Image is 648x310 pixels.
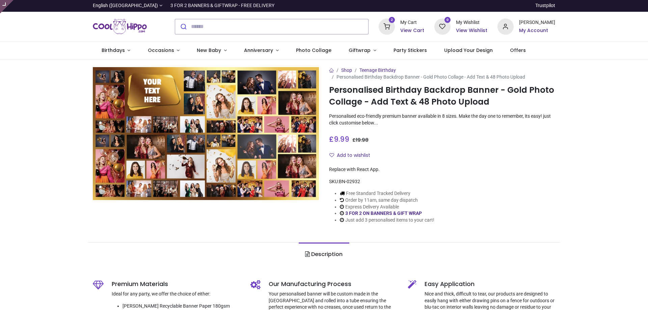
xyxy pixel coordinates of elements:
[519,19,555,26] div: [PERSON_NAME]
[244,47,273,54] span: Anniversary
[336,74,525,80] span: Personalised Birthday Backdrop Banner - Gold Photo Collage - Add Text & 48 Photo Upload
[269,280,398,288] h5: Our Manufacturing Process
[340,42,385,59] a: Giftwrap
[93,17,147,36] img: Cool Hippo
[394,47,427,54] span: Party Stickers
[102,47,125,54] span: Birthdays
[340,217,434,224] li: Just add 3 personalised items to your cart!
[356,137,369,143] span: 19.98
[425,280,555,288] h5: Easy Application
[93,42,139,59] a: Birthdays
[112,291,240,298] p: Ideal for any party, we offer the choice of either:
[329,84,555,108] h1: Personalised Birthday Backdrop Banner - Gold Photo Collage - Add Text & 48 Photo Upload
[535,2,555,9] a: Trustpilot
[434,23,451,29] a: 0
[93,67,319,200] img: Personalised Birthday Backdrop Banner - Gold Photo Collage - Add Text & 48 Photo Upload
[170,2,274,9] div: 3 FOR 2 BANNERS & GIFTWRAP - FREE DELIVERY
[139,42,188,59] a: Occasions
[510,47,526,54] span: Offers
[352,137,369,143] span: £
[444,17,451,23] sup: 0
[329,166,555,173] div: Replace with React App.
[340,197,434,204] li: Order by 11am, same day dispatch
[93,2,162,9] a: English ([GEOGRAPHIC_DATA])
[329,150,376,161] button: Add to wishlistAdd to wishlist
[334,134,349,144] span: 9.99
[93,17,147,36] a: Logo of Cool Hippo
[389,17,395,23] sup: 2
[329,113,555,126] p: Personalised eco-friendly premium banner available in 8 sizes. Make the day one to remember, its ...
[235,42,287,59] a: Anniversary
[345,210,422,216] a: 3 FOR 2 ON BANNERS & GIFT WRAP
[340,190,434,197] li: Free Standard Tracked Delivery
[175,19,191,34] button: Submit
[359,67,396,73] a: Teenage Birthday
[400,27,424,34] a: View Cart
[329,134,349,144] span: £
[329,178,555,185] div: SKU:
[341,67,352,73] a: Shop
[444,47,493,54] span: Upload Your Design
[456,27,487,34] a: View Wishlist
[340,204,434,210] li: Express Delivery Available
[329,153,334,158] i: Add to wishlist
[197,47,221,54] span: New Baby
[379,23,395,29] a: 2
[188,42,236,59] a: New Baby
[349,47,371,54] span: Giftwrap
[296,47,331,54] span: Photo Collage
[112,280,240,288] h5: Premium Materials
[148,47,174,54] span: Occasions
[123,303,240,310] li: [PERSON_NAME] Recyclable Banner Paper 180gsm
[339,179,360,184] span: BN-02932
[400,19,424,26] div: My Cart
[299,243,349,266] a: Description
[456,19,487,26] div: My Wishlist
[519,27,555,34] a: My Account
